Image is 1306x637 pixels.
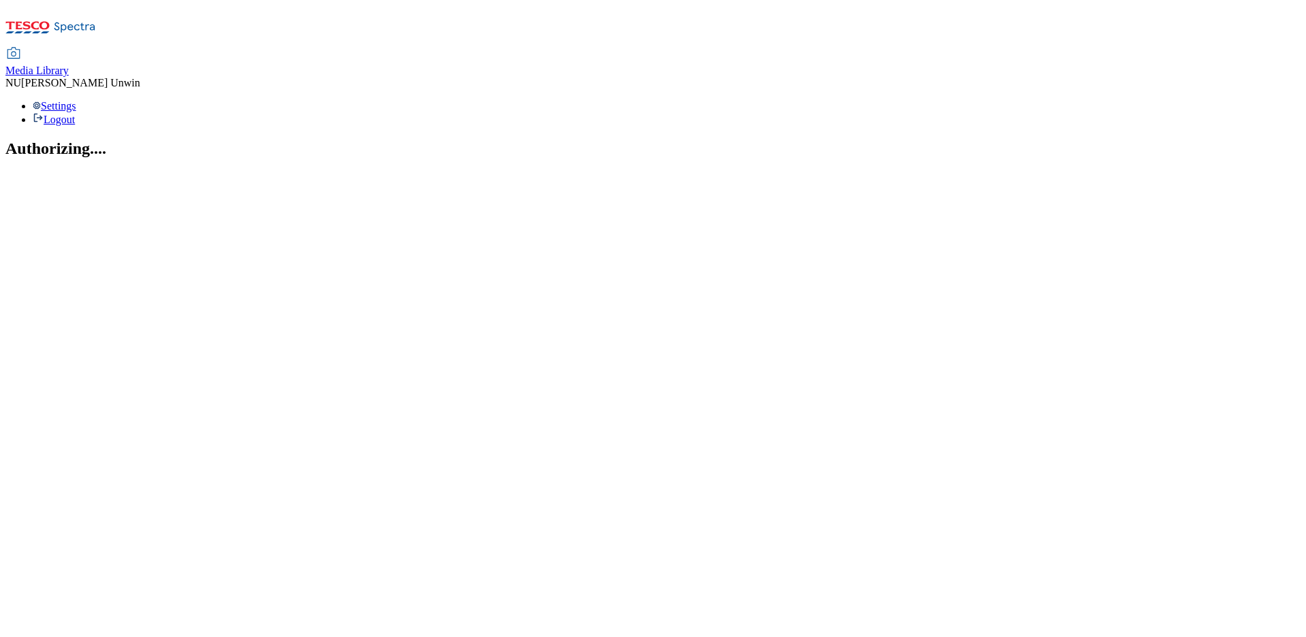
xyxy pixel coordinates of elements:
a: Media Library [5,48,69,77]
a: Logout [33,114,75,125]
span: Media Library [5,65,69,76]
a: Settings [33,100,76,112]
span: [PERSON_NAME] Unwin [21,77,140,88]
h2: Authorizing.... [5,140,1301,158]
span: NU [5,77,21,88]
